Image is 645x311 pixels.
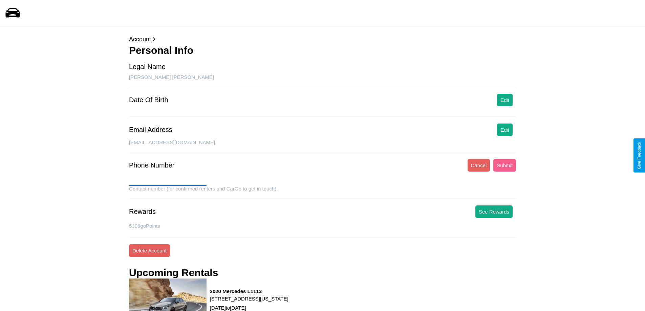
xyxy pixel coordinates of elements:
[129,161,175,169] div: Phone Number
[210,288,288,294] h3: 2020 Mercedes L1113
[129,208,156,216] div: Rewards
[129,139,516,152] div: [EMAIL_ADDRESS][DOMAIN_NAME]
[129,244,170,257] button: Delete Account
[129,45,516,56] h3: Personal Info
[493,159,516,172] button: Submit
[468,159,490,172] button: Cancel
[129,221,516,230] p: 5306 goPoints
[129,186,516,199] div: Contact number (for confirmed renters and CarGo to get in touch).
[497,94,513,106] button: Edit
[129,96,168,104] div: Date Of Birth
[475,205,513,218] button: See Rewards
[129,126,172,134] div: Email Address
[129,34,516,45] p: Account
[637,142,642,169] div: Give Feedback
[129,63,166,71] div: Legal Name
[497,124,513,136] button: Edit
[129,267,218,279] h3: Upcoming Rentals
[210,294,288,303] p: [STREET_ADDRESS][US_STATE]
[129,74,516,87] div: [PERSON_NAME] [PERSON_NAME]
